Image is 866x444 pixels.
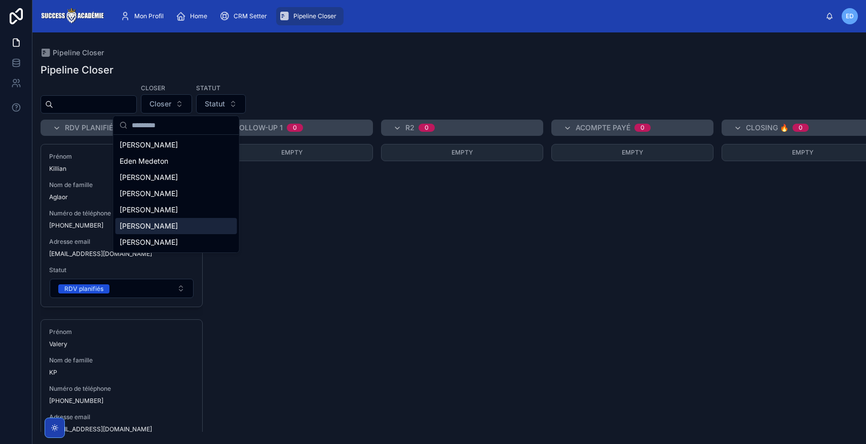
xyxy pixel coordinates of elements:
span: Mon Profil [134,12,164,20]
span: ED [846,12,854,20]
span: [PERSON_NAME] [120,205,178,215]
span: [PERSON_NAME] [120,237,178,247]
span: [PERSON_NAME] [120,189,178,199]
span: Adresse email [49,238,194,246]
span: Acompte payé [576,123,630,133]
a: PrénomKillianNom de familleAglaorNuméro de téléphone[PHONE_NUMBER]Adresse email[EMAIL_ADDRESS][DO... [41,144,203,307]
h1: Pipeline Closer [41,63,114,77]
span: Pipeline Closer [53,48,104,58]
span: Numéro de téléphone [49,385,194,393]
a: CRM Setter [216,7,274,25]
div: 0 [293,124,297,132]
div: 0 [799,124,803,132]
span: [EMAIL_ADDRESS][DOMAIN_NAME] [49,425,194,433]
span: RDV planifiés [65,123,118,133]
div: Suggestions [114,135,239,252]
span: Aglaor [49,193,194,201]
span: Killian [49,165,194,173]
span: Prénom [49,328,194,336]
label: Statut [196,83,220,92]
span: Closing 🔥 [746,123,788,133]
span: [EMAIL_ADDRESS][DOMAIN_NAME] [49,250,194,258]
span: Numéro de téléphone [49,209,194,217]
span: Empty [281,149,303,156]
span: Statut [205,99,225,109]
span: Eden Medeton [120,156,168,166]
span: Nom de famille [49,356,194,364]
div: RDV planifiés [64,284,103,293]
div: 0 [641,124,645,132]
span: Nom de famille [49,181,194,189]
span: Closer [149,99,171,109]
span: [PERSON_NAME] [120,221,178,231]
span: Home [190,12,207,20]
button: Select Button [50,279,194,298]
a: Home [173,7,214,25]
span: [PERSON_NAME] [120,172,178,182]
button: Select Button [141,94,192,114]
a: Mon Profil [117,7,171,25]
span: Statut [49,266,194,274]
span: Pipeline Closer [293,12,336,20]
label: Closer [141,83,165,92]
span: [PHONE_NUMBER] [49,221,194,230]
span: KP [49,368,194,377]
span: CRM Setter [234,12,267,20]
span: Prénom [49,153,194,161]
span: Follow-up 1 [235,123,283,133]
img: App logo [41,8,104,24]
span: Adresse email [49,413,194,421]
span: Empty [792,149,813,156]
div: scrollable content [112,5,825,27]
span: [PERSON_NAME] [120,140,178,150]
span: Valery [49,340,194,348]
span: Empty [451,149,473,156]
span: R2 [405,123,415,133]
a: Pipeline Closer [276,7,344,25]
span: Empty [622,149,643,156]
a: Pipeline Closer [41,48,104,58]
div: 0 [425,124,429,132]
span: [PHONE_NUMBER] [49,397,194,405]
button: Select Button [196,94,246,114]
